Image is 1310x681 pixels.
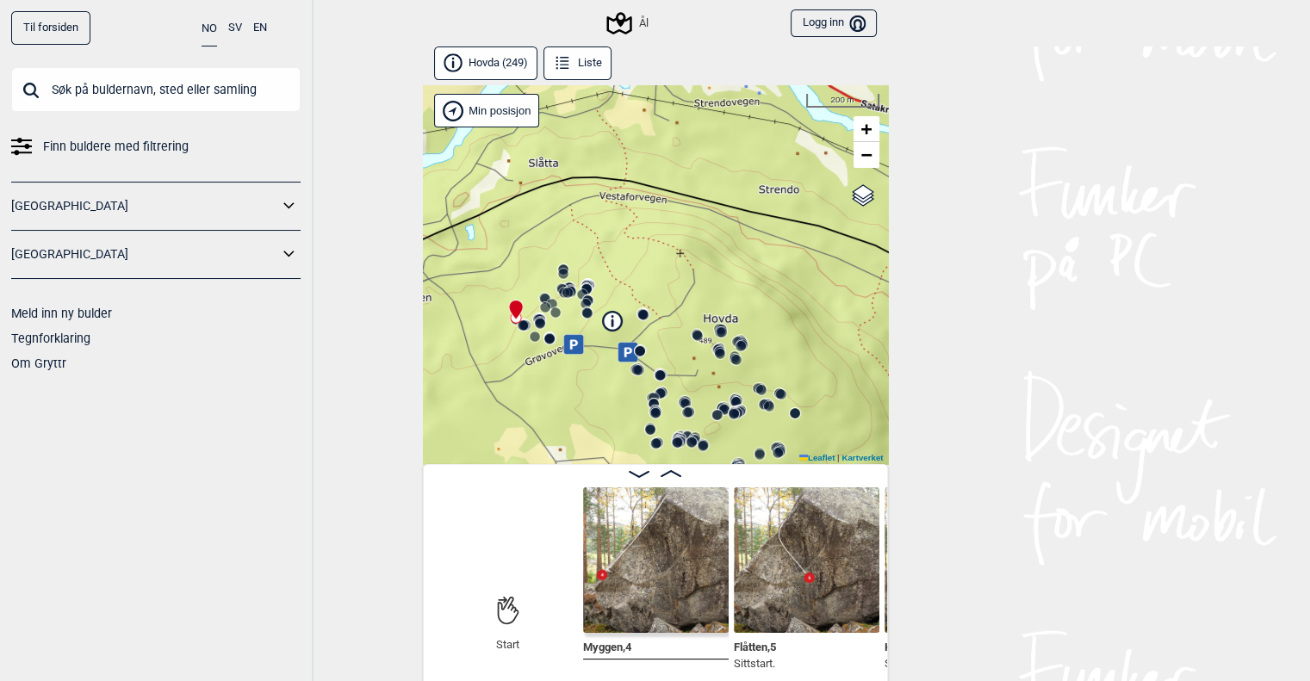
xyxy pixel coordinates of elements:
[543,46,612,80] button: Liste
[854,116,879,142] a: Zoom in
[583,487,729,633] img: Myggen 211124
[11,67,301,112] input: Søk på buldernavn, sted eller samling
[854,142,879,168] a: Zoom out
[583,637,631,653] span: Myggen , 4
[202,11,217,46] button: NO
[11,11,90,45] a: Til forsiden
[11,194,278,219] a: [GEOGRAPHIC_DATA]
[885,655,945,672] p: Sittstart.
[860,144,872,165] span: −
[791,9,876,38] button: Logg inn
[253,11,267,45] button: EN
[799,453,835,462] a: Leaflet
[837,453,840,462] span: |
[228,11,242,45] button: SV
[11,134,301,159] a: Finn buldere med filtrering
[11,242,278,267] a: [GEOGRAPHIC_DATA]
[11,331,90,345] a: Tegnforklaring
[847,176,879,214] a: Layers
[885,637,945,653] span: Knotten , 6C+
[11,356,66,370] a: Om Gryttr
[43,134,189,159] span: Finn buldere med filtrering
[885,487,1030,633] img: Knotten 211124
[434,94,540,127] div: Vis min posisjon
[496,638,519,653] span: Start
[11,306,112,320] a: Meld inn ny bulder
[609,13,648,34] div: Ål
[734,637,776,653] span: Flåtten , 5
[806,94,879,108] div: 200 m
[860,118,872,139] span: +
[841,453,883,462] a: Kartverket
[434,46,538,80] button: Hovda (249)
[734,655,776,672] p: Sittstart.
[734,487,879,633] img: Flatten 211124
